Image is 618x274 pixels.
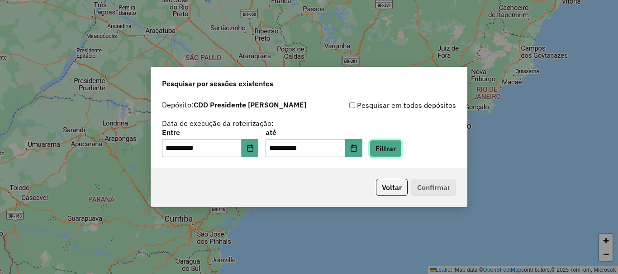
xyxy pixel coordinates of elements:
[266,127,362,138] label: até
[309,100,456,111] div: Pesquisar em todos depósitos
[162,127,258,138] label: Entre
[162,78,273,89] span: Pesquisar por sessões existentes
[242,139,259,157] button: Choose Date
[376,179,408,196] button: Voltar
[345,139,362,157] button: Choose Date
[194,100,306,109] strong: CDD Presidente [PERSON_NAME]
[162,99,306,110] label: Depósito:
[370,140,402,157] button: Filtrar
[162,118,274,129] label: Data de execução da roteirização:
